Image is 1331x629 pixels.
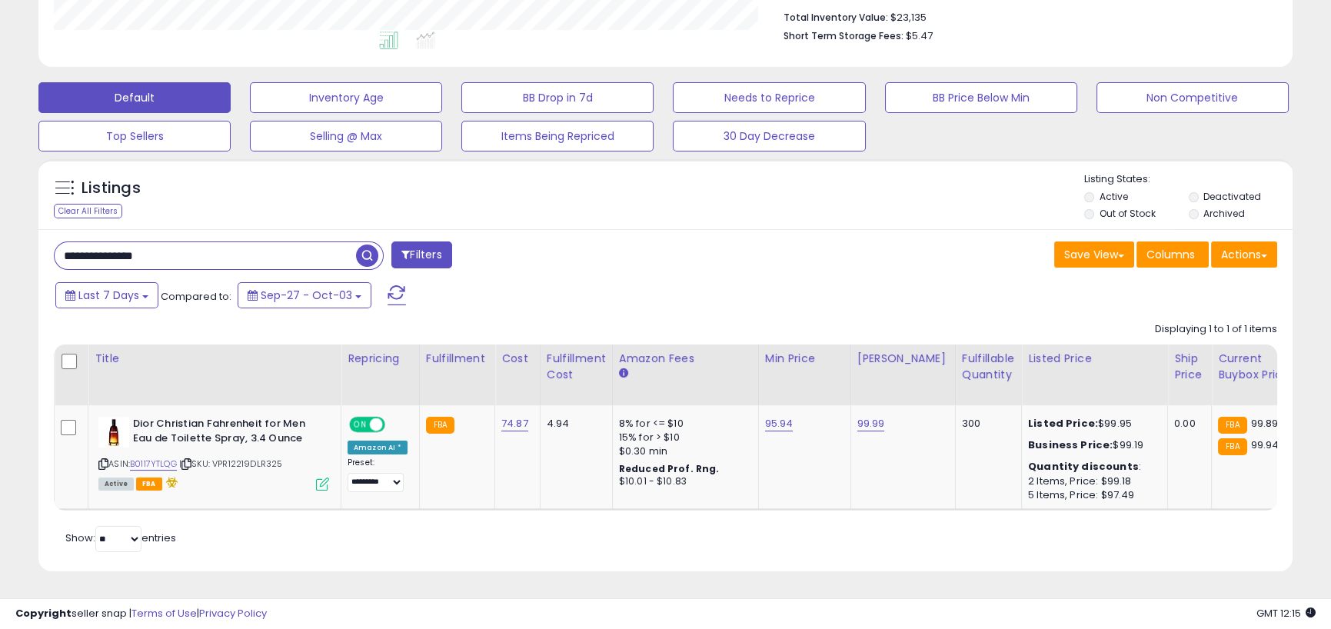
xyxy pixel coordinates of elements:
button: Columns [1136,241,1209,268]
b: Business Price: [1028,438,1113,452]
button: Filters [391,241,451,268]
div: 15% for > $10 [619,431,747,444]
b: Dior Christian Fahrenheit for Men Eau de Toilette Spray, 3.4 Ounce [133,417,320,449]
label: Deactivated [1203,190,1261,203]
span: 99.94 [1251,438,1279,452]
a: Terms of Use [131,606,197,621]
span: All listings currently available for purchase on Amazon [98,478,134,491]
button: Sep-27 - Oct-03 [238,282,371,308]
div: Repricing [348,351,413,367]
div: 4.94 [547,417,601,431]
a: 99.99 [857,416,885,431]
button: Last 7 Days [55,282,158,308]
li: $23,135 [784,7,1266,25]
div: 2 Items, Price: $99.18 [1028,474,1156,488]
small: FBA [1218,438,1246,455]
span: ON [351,418,370,431]
button: Needs to Reprice [673,82,865,113]
button: Top Sellers [38,121,231,151]
div: 8% for <= $10 [619,417,747,431]
img: 31lZx7V5SLL._SL40_.jpg [98,417,129,448]
span: Compared to: [161,289,231,304]
button: Items Being Repriced [461,121,654,151]
label: Active [1099,190,1127,203]
div: Fulfillable Quantity [962,351,1015,383]
b: Total Inventory Value: [784,11,888,24]
span: Columns [1146,247,1195,262]
small: FBA [1218,417,1246,434]
div: Displaying 1 to 1 of 1 items [1155,322,1277,337]
button: Default [38,82,231,113]
div: Fulfillment Cost [547,351,606,383]
b: Listed Price: [1028,416,1098,431]
b: Quantity discounts [1028,459,1139,474]
label: Archived [1203,207,1245,220]
button: Non Competitive [1096,82,1289,113]
div: seller snap | | [15,607,267,621]
button: Save View [1054,241,1134,268]
div: Min Price [765,351,844,367]
button: BB Drop in 7d [461,82,654,113]
div: 300 [962,417,1010,431]
div: $10.01 - $10.83 [619,475,747,488]
div: Preset: [348,458,408,492]
div: 5 Items, Price: $97.49 [1028,488,1156,502]
span: Show: entries [65,531,176,545]
span: Sep-27 - Oct-03 [261,288,352,303]
div: Cost [501,351,534,367]
a: Privacy Policy [199,606,267,621]
div: Listed Price [1028,351,1161,367]
small: Amazon Fees. [619,367,628,381]
a: 95.94 [765,416,794,431]
span: Last 7 Days [78,288,139,303]
span: 99.89 [1251,416,1279,431]
span: 2025-10-11 12:15 GMT [1256,606,1316,621]
div: : [1028,460,1156,474]
button: Inventory Age [250,82,442,113]
h5: Listings [82,178,141,199]
div: ASIN: [98,417,329,489]
button: 30 Day Decrease [673,121,865,151]
p: Listing States: [1084,172,1293,187]
div: Ship Price [1174,351,1205,383]
div: Fulfillment [426,351,488,367]
div: Amazon AI * [348,441,408,454]
div: $99.95 [1028,417,1156,431]
i: hazardous material [162,477,178,488]
div: 0.00 [1174,417,1200,431]
span: FBA [136,478,162,491]
div: [PERSON_NAME] [857,351,949,367]
span: $5.47 [906,28,933,43]
button: Selling @ Max [250,121,442,151]
button: Actions [1211,241,1277,268]
div: $99.19 [1028,438,1156,452]
button: BB Price Below Min [885,82,1077,113]
div: Clear All Filters [54,204,122,218]
a: 74.87 [501,416,528,431]
b: Reduced Prof. Rng. [619,462,720,475]
span: OFF [383,418,408,431]
span: | SKU: VPR12219DLR325 [179,458,283,470]
label: Out of Stock [1099,207,1155,220]
div: Current Buybox Price [1218,351,1297,383]
div: $0.30 min [619,444,747,458]
div: Amazon Fees [619,351,752,367]
a: B0117YTLQG [130,458,177,471]
strong: Copyright [15,606,72,621]
div: Title [95,351,334,367]
small: FBA [426,417,454,434]
b: Short Term Storage Fees: [784,29,903,42]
